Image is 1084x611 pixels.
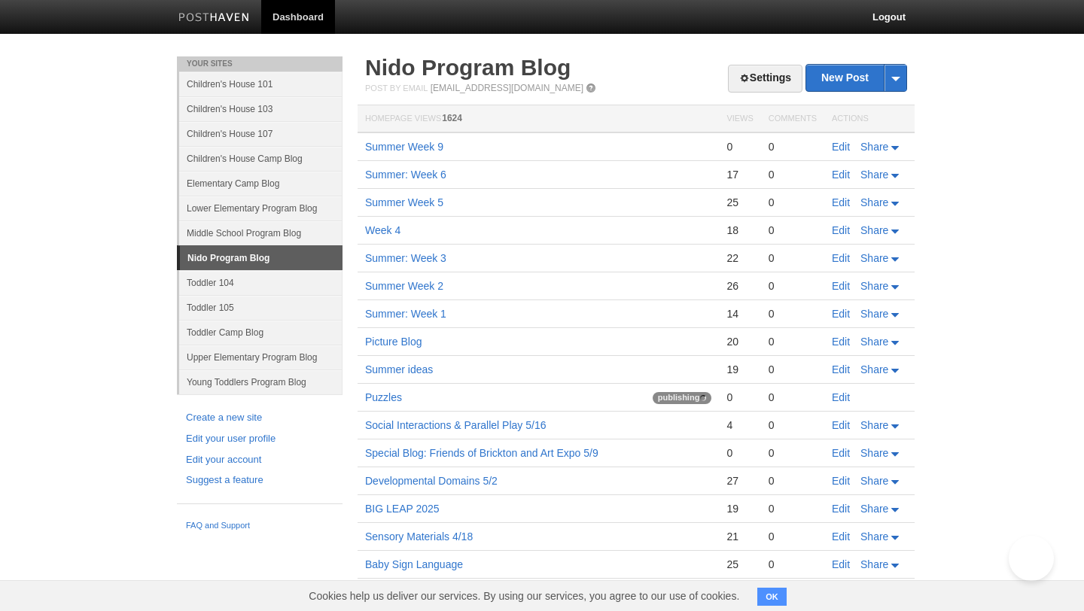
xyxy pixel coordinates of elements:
span: Share [860,503,888,515]
a: Edit [832,475,850,487]
img: Posthaven-bar [178,13,250,24]
a: Baby Sign Language [365,558,463,570]
button: OK [757,588,787,606]
a: Social Interactions & Parallel Play 5/16 [365,419,546,431]
div: 0 [726,140,753,154]
span: Share [860,280,888,292]
div: 0 [769,196,817,209]
div: 0 [769,446,817,460]
a: Summer Week 9 [365,141,443,153]
div: 14 [726,307,753,321]
a: Nido Program Blog [180,246,343,270]
span: Share [860,447,888,459]
a: Edit your account [186,452,333,468]
a: Create a new site [186,410,333,426]
a: Children's House Camp Blog [179,146,343,171]
a: Toddler 104 [179,270,343,295]
a: Children's House 101 [179,71,343,96]
a: Edit [832,336,850,348]
div: 21 [726,530,753,543]
a: Edit [832,280,850,292]
a: New Post [806,65,906,91]
div: 27 [726,474,753,488]
a: Summer: Week 6 [365,169,446,181]
div: 22 [726,251,753,265]
a: Edit [832,308,850,320]
span: 1624 [442,113,462,123]
a: Middle School Program Blog [179,220,343,245]
th: Actions [824,105,915,133]
a: Summer: Week 3 [365,252,446,264]
a: Edit [832,252,850,264]
div: 0 [769,335,817,348]
span: Share [860,558,888,570]
div: 19 [726,363,753,376]
a: Edit [832,196,850,208]
a: Summer: Week 1 [365,308,446,320]
a: Sensory Materials 4/18 [365,530,473,543]
a: Summer ideas [365,363,433,375]
a: Children's House 103 [179,96,343,121]
a: Edit [832,558,850,570]
a: Summer Week 5 [365,196,443,208]
div: 0 [769,307,817,321]
div: 0 [769,223,817,237]
img: loading-tiny-gray.gif [700,395,706,401]
span: Share [860,141,888,153]
a: [EMAIL_ADDRESS][DOMAIN_NAME] [431,83,583,93]
div: 0 [769,418,817,432]
span: Share [860,196,888,208]
a: Week 4 [365,224,400,236]
div: 0 [769,530,817,543]
div: 26 [726,279,753,293]
span: publishing [653,392,712,404]
div: 0 [769,474,817,488]
a: Toddler Camp Blog [179,320,343,345]
a: Edit your user profile [186,431,333,447]
a: Picture Blog [365,336,422,348]
a: Lower Elementary Program Blog [179,196,343,220]
span: Post by Email [365,84,428,93]
th: Homepage Views [358,105,719,133]
a: Edit [832,141,850,153]
span: Share [860,530,888,543]
a: Edit [832,419,850,431]
div: 0 [769,502,817,515]
div: 0 [769,140,817,154]
span: Share [860,419,888,431]
a: Toddler 105 [179,295,343,320]
a: Developmental Domains 5/2 [365,475,498,487]
a: BIG LEAP 2025 [365,503,440,515]
a: Settings [728,65,802,93]
li: Your Sites [177,56,343,71]
a: Children's House 107 [179,121,343,146]
div: 18 [726,223,753,237]
a: Upper Elementary Program Blog [179,345,343,369]
span: Share [860,363,888,375]
a: Special Blog: Friends of Brickton and Art Expo 5/9 [365,447,598,459]
a: FAQ and Support [186,519,333,533]
div: 17 [726,168,753,181]
span: Cookies help us deliver our services. By using our services, you agree to our use of cookies. [294,581,754,611]
span: Share [860,308,888,320]
a: Edit [832,224,850,236]
span: Share [860,169,888,181]
a: Summer Week 2 [365,280,443,292]
div: 19 [726,502,753,515]
div: 25 [726,558,753,571]
div: 0 [726,391,753,404]
th: Views [719,105,760,133]
span: Share [860,475,888,487]
span: Share [860,252,888,264]
a: Puzzles [365,391,402,403]
div: 0 [769,558,817,571]
th: Comments [761,105,824,133]
a: Edit [832,530,850,543]
a: Suggest a feature [186,473,333,488]
div: 0 [769,168,817,181]
div: 0 [769,251,817,265]
a: Young Toddlers Program Blog [179,369,343,394]
a: Nido Program Blog [365,55,571,80]
a: Edit [832,363,850,375]
div: 0 [769,391,817,404]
